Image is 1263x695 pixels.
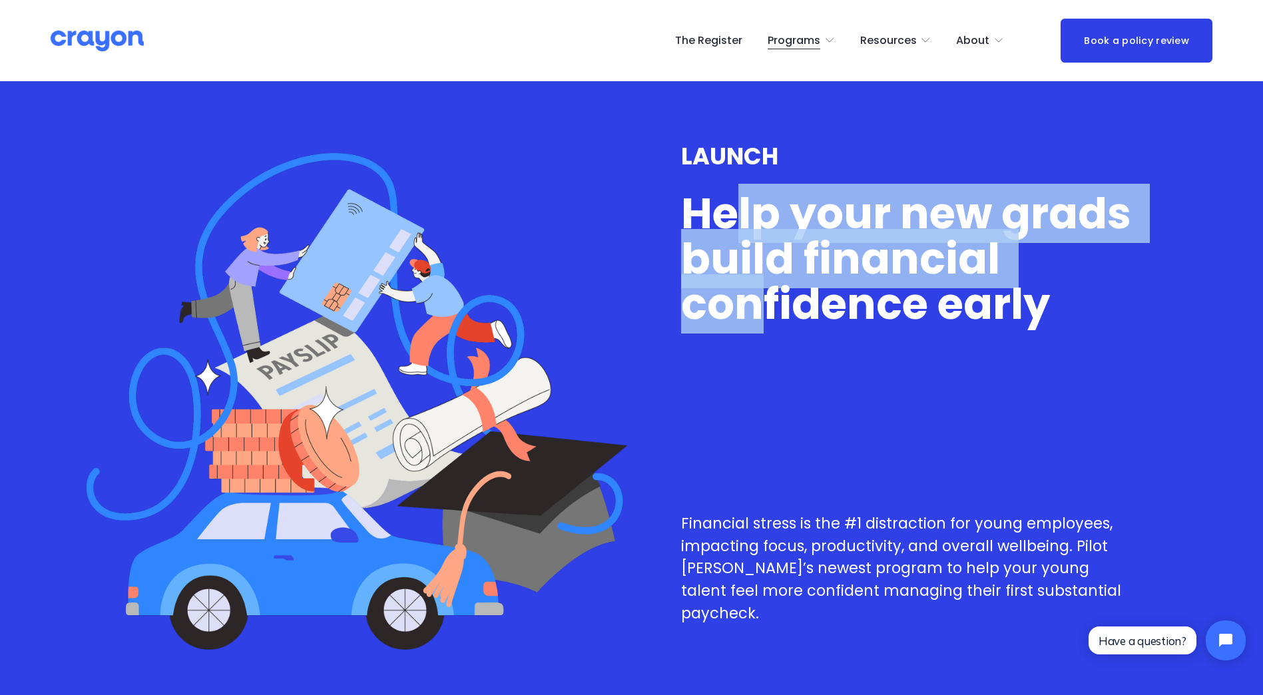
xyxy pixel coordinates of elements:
a: The Register [675,30,742,51]
a: folder dropdown [768,30,835,51]
span: Resources [860,31,917,51]
img: Crayon [51,29,144,53]
a: Book a policy review [1061,19,1212,62]
h3: LAUNCH [681,143,1132,170]
iframe: Tidio Chat [1077,609,1257,672]
span: About [956,31,989,51]
h1: Help your new grads build financial confidence early [681,191,1132,326]
a: folder dropdown [956,30,1004,51]
span: Programs [768,31,820,51]
a: folder dropdown [860,30,931,51]
p: Financial stress is the #1 distraction for young employees, impacting focus, productivity, and ov... [681,513,1132,624]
